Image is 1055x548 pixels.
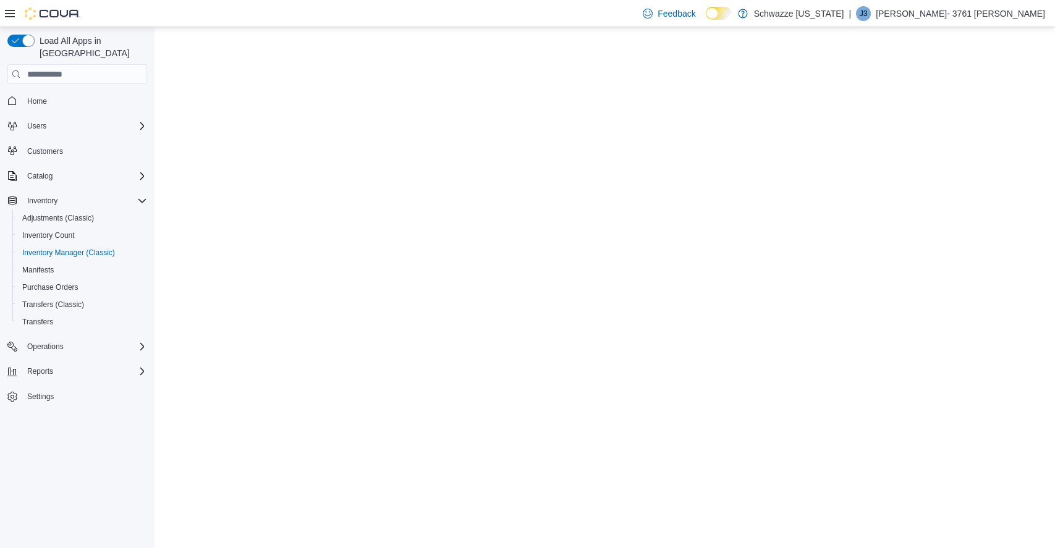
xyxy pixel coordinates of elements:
span: Catalog [22,169,147,183]
button: Inventory Manager (Classic) [12,244,152,261]
span: Settings [27,392,54,402]
span: Inventory Count [17,228,147,243]
button: Manifests [12,261,152,279]
a: Home [22,94,52,109]
span: Operations [27,342,64,352]
span: Inventory Manager (Classic) [17,245,147,260]
a: Transfers (Classic) [17,297,89,312]
button: Inventory [22,193,62,208]
button: Inventory Count [12,227,152,244]
input: Dark Mode [706,7,732,20]
span: Transfers [22,317,53,327]
button: Home [2,91,152,109]
button: Users [2,117,152,135]
button: Operations [2,338,152,355]
a: Inventory Count [17,228,80,243]
button: Purchase Orders [12,279,152,296]
span: Feedback [658,7,695,20]
span: Load All Apps in [GEOGRAPHIC_DATA] [35,35,147,59]
span: Operations [22,339,147,354]
nav: Complex example [7,86,147,437]
button: Catalog [22,169,57,183]
p: | [849,6,851,21]
span: Inventory Count [22,230,75,240]
span: Transfers [17,314,147,329]
span: Customers [22,143,147,159]
button: Users [22,119,51,133]
span: Catalog [27,171,53,181]
span: Inventory [27,196,57,206]
span: Users [22,119,147,133]
span: Adjustments (Classic) [17,211,147,226]
button: Reports [22,364,58,379]
a: Manifests [17,263,59,277]
span: Adjustments (Classic) [22,213,94,223]
img: Cova [25,7,80,20]
button: Transfers [12,313,152,331]
span: Transfers (Classic) [17,297,147,312]
span: Purchase Orders [22,282,78,292]
span: Reports [27,366,53,376]
span: Home [27,96,47,106]
a: Adjustments (Classic) [17,211,99,226]
button: Reports [2,363,152,380]
a: Purchase Orders [17,280,83,295]
button: Inventory [2,192,152,209]
span: Manifests [22,265,54,275]
span: Users [27,121,46,131]
button: Operations [22,339,69,354]
a: Feedback [638,1,700,26]
div: Jennifer- 3761 Seward [856,6,871,21]
button: Settings [2,387,152,405]
span: Home [22,93,147,108]
button: Customers [2,142,152,160]
span: Inventory [22,193,147,208]
a: Inventory Manager (Classic) [17,245,120,260]
a: Settings [22,389,59,404]
p: Schwazze [US_STATE] [754,6,844,21]
span: Reports [22,364,147,379]
span: Customers [27,146,63,156]
button: Adjustments (Classic) [12,209,152,227]
span: Purchase Orders [17,280,147,295]
span: Transfers (Classic) [22,300,84,310]
span: Manifests [17,263,147,277]
span: Inventory Manager (Classic) [22,248,115,258]
a: Transfers [17,314,58,329]
button: Transfers (Classic) [12,296,152,313]
p: [PERSON_NAME]- 3761 [PERSON_NAME] [876,6,1045,21]
button: Catalog [2,167,152,185]
span: J3 [860,6,868,21]
a: Customers [22,144,68,159]
span: Settings [22,389,147,404]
